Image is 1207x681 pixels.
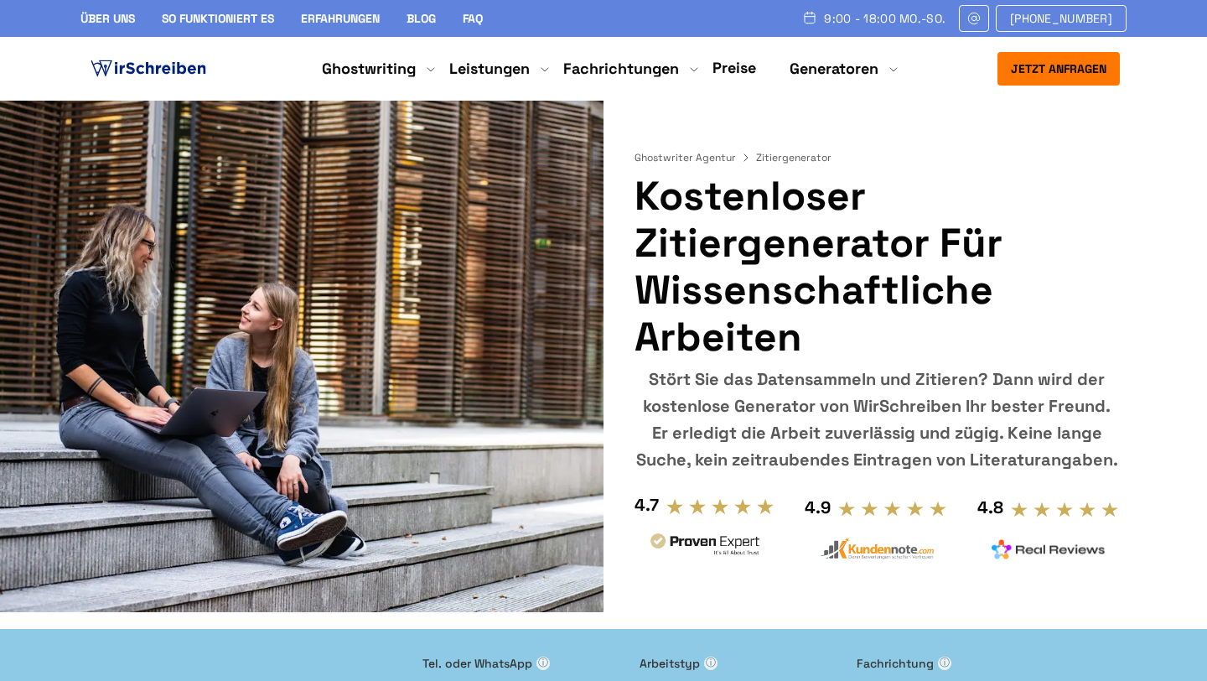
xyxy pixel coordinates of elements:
[162,11,274,26] a: So funktioniert es
[635,151,753,164] a: Ghostwriter Agentur
[966,12,982,25] img: Email
[756,151,831,164] span: Zitiergenerator
[463,11,483,26] a: FAQ
[1010,12,1112,25] span: [PHONE_NUMBER]
[407,11,436,26] a: Blog
[648,531,762,562] img: provenexpert
[422,654,627,673] label: Tel. oder WhatsApp
[87,56,210,81] img: logo ghostwriter-österreich
[820,538,934,560] img: kundennote
[805,494,831,521] div: 4.9
[802,11,817,24] img: Schedule
[635,491,659,518] div: 4.7
[322,59,416,79] a: Ghostwriting
[1010,501,1120,519] img: stars
[449,59,530,79] a: Leistungen
[790,59,878,79] a: Generatoren
[640,654,844,673] label: Arbeitstyp
[824,12,945,25] span: 9:00 - 18:00 Mo.-So.
[938,657,951,670] span: ⓘ
[635,173,1120,361] h1: Kostenloser Zitiergenerator für wissenschaftliche Arbeiten
[837,500,947,518] img: stars
[977,494,1003,521] div: 4.8
[704,657,717,670] span: ⓘ
[996,5,1127,32] a: [PHONE_NUMBER]
[712,58,756,77] a: Preise
[301,11,380,26] a: Erfahrungen
[635,366,1120,473] div: Stört Sie das Datensammeln und Zitieren? Dann wird der kostenlose Generator von WirSchreiben Ihr ...
[666,497,775,516] img: stars
[80,11,135,26] a: Über uns
[563,59,679,79] a: Fachrichtungen
[992,539,1106,559] img: realreviews
[536,657,550,670] span: ⓘ
[857,654,1061,673] label: Fachrichtung
[997,52,1120,86] button: Jetzt anfragen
